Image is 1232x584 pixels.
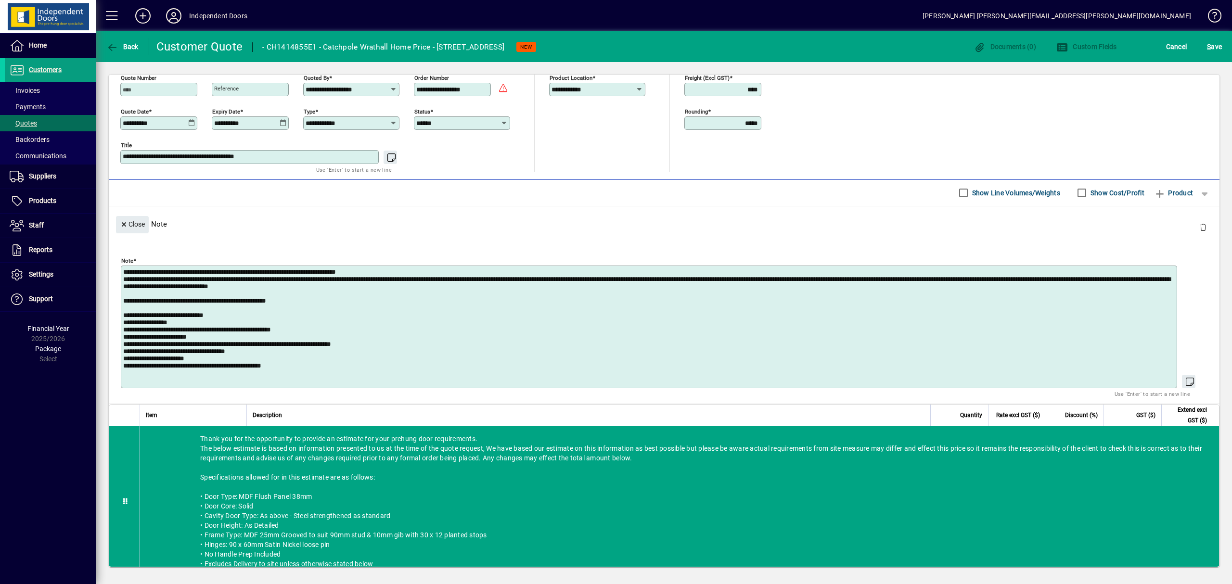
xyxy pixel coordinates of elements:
[1166,39,1187,54] span: Cancel
[116,216,149,233] button: Close
[1115,388,1190,399] mat-hint: Use 'Enter' to start a new line
[5,238,96,262] a: Reports
[35,345,61,353] span: Package
[121,141,132,148] mat-label: Title
[304,74,329,81] mat-label: Quoted by
[96,38,149,55] app-page-header-button: Back
[253,410,282,420] span: Description
[1201,2,1220,33] a: Knowledge Base
[1207,43,1211,51] span: S
[29,221,44,229] span: Staff
[29,295,53,303] span: Support
[156,39,243,54] div: Customer Quote
[923,8,1191,24] div: [PERSON_NAME] [PERSON_NAME][EMAIL_ADDRESS][PERSON_NAME][DOMAIN_NAME]
[5,165,96,189] a: Suppliers
[1056,43,1117,51] span: Custom Fields
[109,206,1219,241] div: Note
[212,108,240,114] mat-label: Expiry date
[1168,405,1207,426] span: Extend excl GST ($)
[5,131,96,148] a: Backorders
[262,39,504,55] div: - CH1414855E1 - Catchpole Wrathall Home Price - [STREET_ADDRESS]
[104,38,141,55] button: Back
[5,263,96,287] a: Settings
[550,74,592,81] mat-label: Product location
[685,74,730,81] mat-label: Freight (excl GST)
[140,426,1219,576] div: Thank you for the opportunity to provide an estimate for your prehung door requirements. The belo...
[128,7,158,25] button: Add
[10,119,37,127] span: Quotes
[5,82,96,99] a: Invoices
[5,189,96,213] a: Products
[29,270,53,278] span: Settings
[316,164,392,175] mat-hint: Use 'Enter' to start a new line
[1089,188,1144,198] label: Show Cost/Profit
[5,148,96,164] a: Communications
[29,66,62,74] span: Customers
[189,8,247,24] div: Independent Doors
[960,410,982,420] span: Quantity
[5,99,96,115] a: Payments
[1154,185,1193,201] span: Product
[1205,38,1224,55] button: Save
[520,44,532,50] span: NEW
[1164,38,1190,55] button: Cancel
[114,219,151,228] app-page-header-button: Close
[10,136,50,143] span: Backorders
[5,34,96,58] a: Home
[29,246,52,254] span: Reports
[1192,216,1215,239] button: Delete
[5,287,96,311] a: Support
[10,87,40,94] span: Invoices
[1192,223,1215,231] app-page-header-button: Delete
[121,74,156,81] mat-label: Quote number
[10,103,46,111] span: Payments
[27,325,69,332] span: Financial Year
[971,38,1039,55] button: Documents (0)
[121,257,133,264] mat-label: Note
[1207,39,1222,54] span: ave
[685,108,708,114] mat-label: Rounding
[414,74,449,81] mat-label: Order number
[1136,410,1155,420] span: GST ($)
[10,152,66,160] span: Communications
[1065,410,1098,420] span: Discount (%)
[121,108,149,114] mat-label: Quote date
[1054,38,1119,55] button: Custom Fields
[29,197,56,204] span: Products
[974,43,1036,51] span: Documents (0)
[5,115,96,131] a: Quotes
[214,85,239,92] mat-label: Reference
[29,41,47,49] span: Home
[304,108,315,114] mat-label: Type
[106,43,139,51] span: Back
[158,7,189,25] button: Profile
[29,172,56,180] span: Suppliers
[1149,184,1198,202] button: Product
[970,188,1060,198] label: Show Line Volumes/Weights
[120,216,145,232] span: Close
[996,410,1040,420] span: Rate excl GST ($)
[146,410,157,420] span: Item
[5,214,96,238] a: Staff
[414,108,430,114] mat-label: Status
